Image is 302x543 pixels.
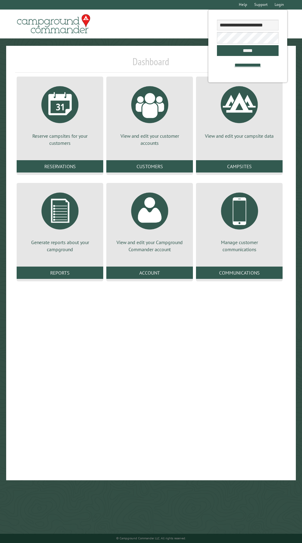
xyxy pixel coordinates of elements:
a: Reports [17,267,103,279]
img: Campground Commander [15,12,92,36]
p: Manage customer communications [203,239,275,253]
a: Manage customer communications [203,188,275,253]
a: View and edit your customer accounts [114,81,186,146]
a: View and edit your Campground Commander account [114,188,186,253]
p: Generate reports about your campground [24,239,96,253]
h1: Dashboard [15,56,287,73]
a: Reserve campsites for your customers [24,81,96,146]
a: Communications [196,267,283,279]
small: © Campground Commander LLC. All rights reserved. [116,536,186,540]
p: View and edit your customer accounts [114,133,186,146]
p: Reserve campsites for your customers [24,133,96,146]
a: Customers [106,160,193,172]
a: View and edit your campsite data [203,81,275,139]
a: Reservations [17,160,103,172]
a: Campsites [196,160,283,172]
p: View and edit your campsite data [203,133,275,139]
a: Account [106,267,193,279]
p: View and edit your Campground Commander account [114,239,186,253]
a: Generate reports about your campground [24,188,96,253]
